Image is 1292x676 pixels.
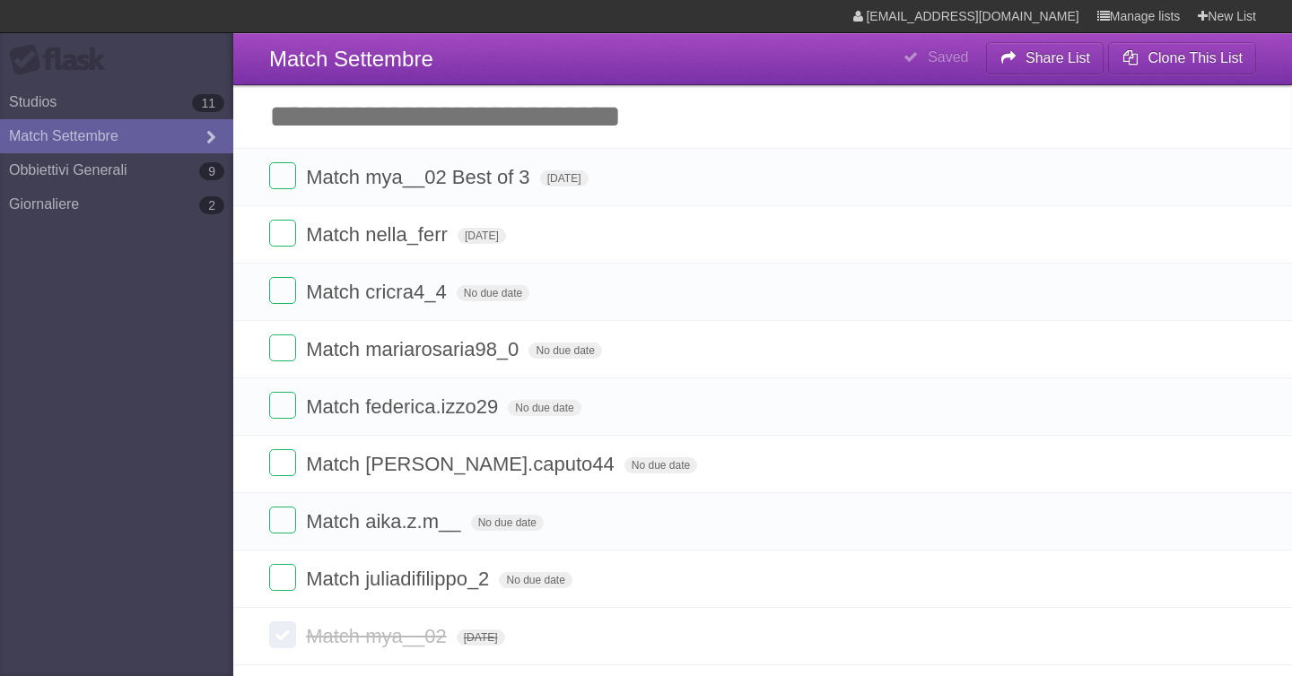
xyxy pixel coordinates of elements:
[499,572,572,588] span: No due date
[269,564,296,591] label: Done
[1108,42,1256,74] button: Clone This List
[269,334,296,361] label: Done
[269,507,296,533] label: Done
[306,625,451,647] span: Match mya__02
[306,281,451,303] span: Match cricra4_4
[269,162,296,189] label: Done
[269,392,296,419] label: Done
[1026,50,1090,65] b: Share List
[1148,50,1243,65] b: Clone This List
[508,400,581,416] span: No due date
[306,568,493,590] span: Match juliadifilippo_2
[306,166,534,188] span: Match mya__02 Best of 3
[471,515,544,531] span: No due date
[306,338,523,360] span: Match mariarosaria98_0
[192,94,224,112] b: 11
[199,162,224,180] b: 9
[986,42,1104,74] button: Share List
[458,228,506,244] span: [DATE]
[9,44,117,76] div: Flask
[624,457,697,473] span: No due date
[457,629,505,646] span: [DATE]
[540,170,589,186] span: [DATE]
[269,621,296,648] label: Done
[457,285,529,301] span: No due date
[306,223,452,246] span: Match nella_ferr
[199,196,224,214] b: 2
[306,395,502,418] span: Match federica.izzo29
[528,342,601,359] span: No due date
[306,510,465,533] span: Match aika.z.m__
[269,277,296,304] label: Done
[269,47,433,71] span: Match Settembre
[928,49,968,65] b: Saved
[306,453,619,475] span: Match [PERSON_NAME].caputo44
[269,449,296,476] label: Done
[269,220,296,247] label: Done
